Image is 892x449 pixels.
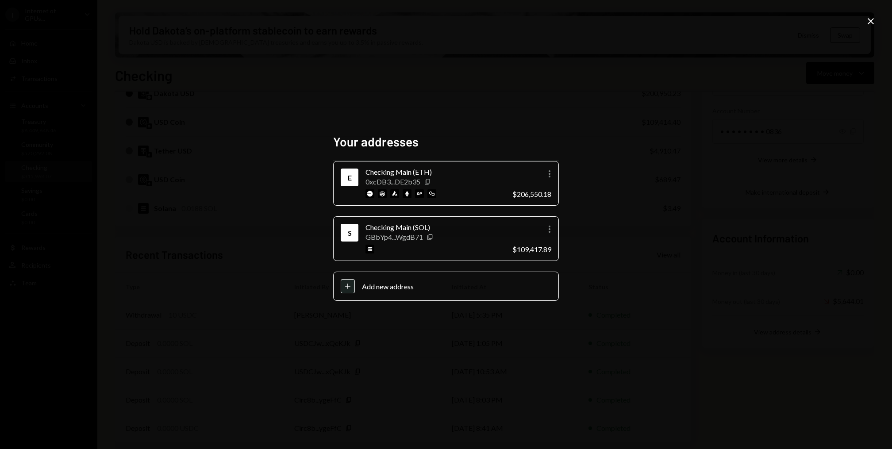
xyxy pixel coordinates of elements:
[365,233,423,241] div: GBbYp4...WgdB71
[333,133,559,150] h2: Your addresses
[378,189,387,198] img: arbitrum-mainnet
[427,189,436,198] img: polygon-mainnet
[333,272,559,301] button: Add new address
[365,177,420,186] div: 0xcDB3...DE2b35
[403,189,411,198] img: ethereum-mainnet
[342,226,357,240] div: Solana
[390,189,399,198] img: avalanche-mainnet
[362,282,551,291] div: Add new address
[342,170,357,184] div: Ethereum
[365,222,505,233] div: Checking Main (SOL)
[512,190,551,198] div: $206,550.18
[365,167,505,177] div: Checking Main (ETH)
[415,189,424,198] img: optimism-mainnet
[365,245,374,253] img: solana-mainnet
[365,189,374,198] img: base-mainnet
[512,245,551,253] div: $109,417.89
